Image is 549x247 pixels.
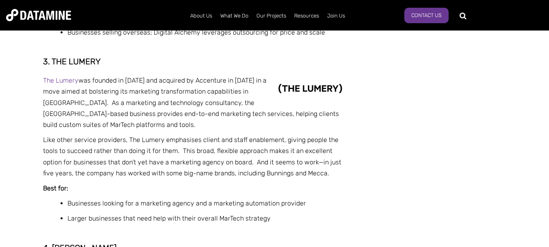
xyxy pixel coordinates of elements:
[216,5,252,26] a: What We Do
[269,75,351,102] img: The Lumery logo
[43,57,351,66] h2: 3. the lumery
[43,184,68,192] strong: Best for:
[186,5,216,26] a: About Us
[67,213,351,224] p: Larger businesses that need help with their overall MarTech strategy
[6,9,71,21] img: Datamine
[67,27,351,38] p: Businesses selling overseas; Digital Alchemy leverages outsourcing for price and scale
[67,198,351,209] p: Businesses looking for a marketing agency and a marketing automation provider
[290,5,323,26] a: Resources
[404,8,449,23] a: Contact Us
[323,5,349,26] a: Join Us
[252,5,290,26] a: Our Projects
[78,77,84,84] span: w
[43,75,351,130] p: as founded in [DATE] and acquired by Accenture in [DATE] in a move aimed at bolstering its market...
[43,77,78,84] a: The Lumery
[43,134,351,179] p: Like other service providers, The Lumery emphasises client and staff enablement, giving people th...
